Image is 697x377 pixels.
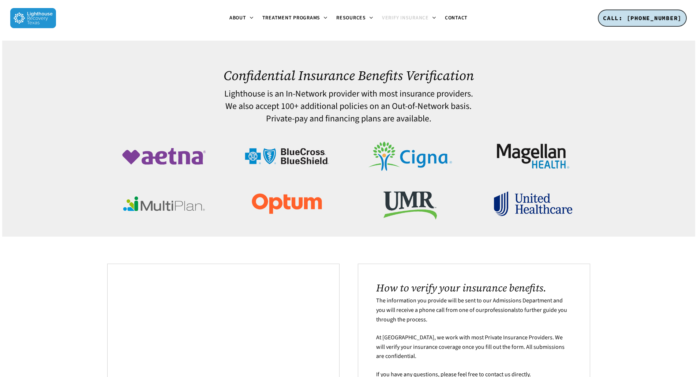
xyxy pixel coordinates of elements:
h4: We also accept 100+ additional policies on an Out-of-Network basis. [107,102,590,111]
span: Resources [336,14,366,22]
span: CALL: [PHONE_NUMBER] [603,14,682,22]
a: professionals [484,306,518,314]
h4: Lighthouse is an In-Network provider with most insurance providers. [107,89,590,99]
h1: Confidential Insurance Benefits Verification [107,68,590,83]
a: CALL: [PHONE_NUMBER] [598,10,687,27]
a: About [225,15,258,21]
h2: How to verify your insurance benefits. [376,282,571,294]
a: Resources [332,15,378,21]
span: Contact [445,14,468,22]
a: Verify Insurance [378,15,441,21]
a: Treatment Programs [258,15,332,21]
span: Verify Insurance [382,14,429,22]
p: The information you provide will be sent to our Admissions Department and you will receive a phon... [376,296,571,333]
a: Contact [441,15,472,21]
p: At [GEOGRAPHIC_DATA], we work with most Private Insurance Providers. We will verify your insuranc... [376,333,571,370]
span: About [229,14,246,22]
span: Treatment Programs [262,14,321,22]
img: Lighthouse Recovery Texas [10,8,56,28]
h4: Private-pay and financing plans are available. [107,114,590,124]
